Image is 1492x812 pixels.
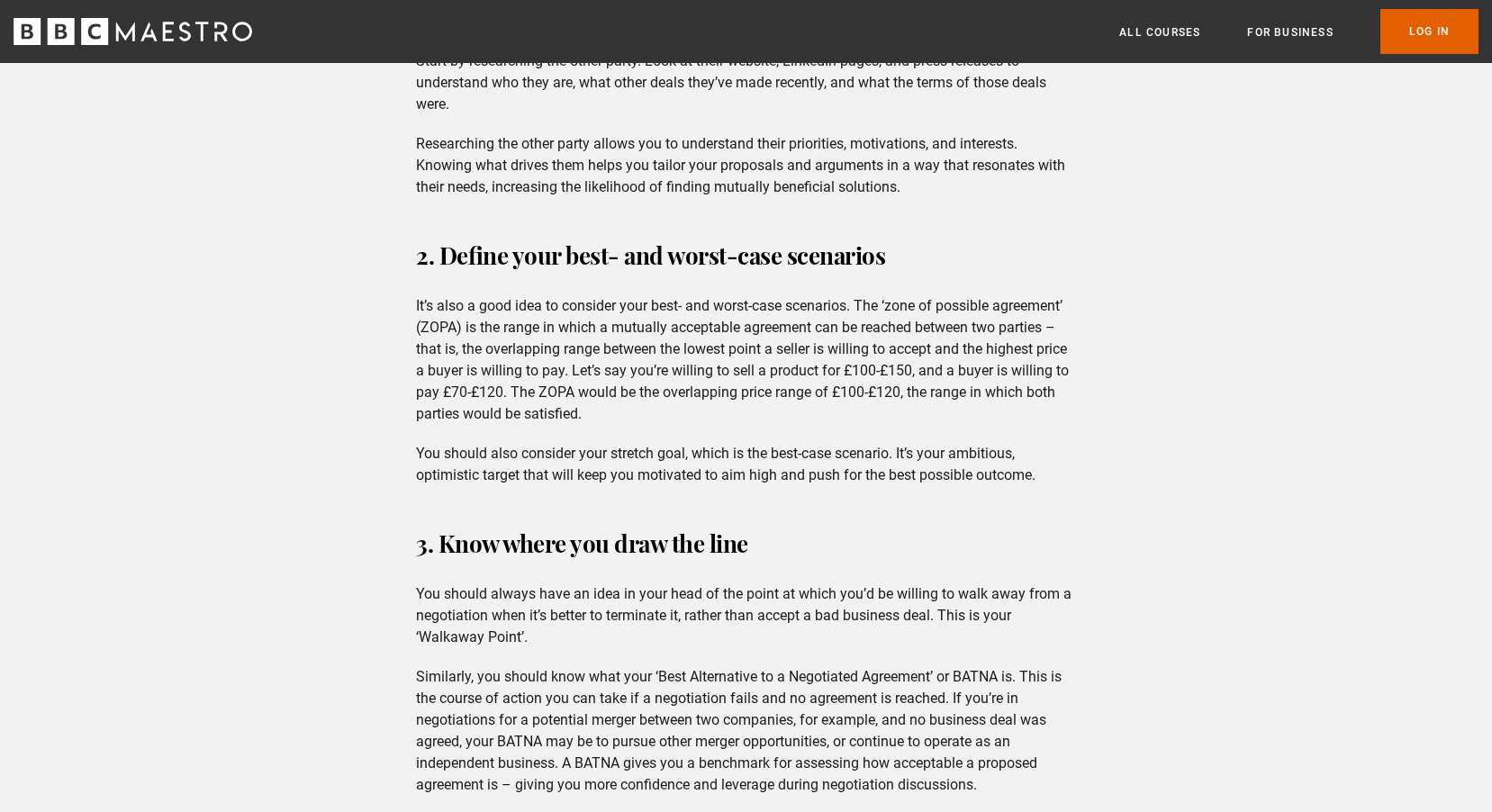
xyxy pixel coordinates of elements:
[416,583,1076,648] p: You should always have an idea in your head of the point at which you’d be willing to walk away f...
[416,133,1076,198] p: Researching the other party allows you to understand their priorities, motivations, and interests...
[416,666,1076,796] p: Similarly, you should know what your ‘Best Alternative to a Negotiated Agreement’ or BATNA is. Th...
[14,18,252,45] svg: BBC Maestro
[1380,9,1478,54] a: Log In
[416,234,1076,277] h3: 2. Define your best- and worst-case scenarios
[416,443,1076,486] p: You should also consider your stretch goal, which is the best-case scenario. It’s your ambitious,...
[416,522,1076,565] h3: 3. Know where you draw the line
[416,50,1076,115] p: Start by researching the other party. Look at their website, LinkedIn pages, and press releases t...
[416,295,1076,425] p: It’s also a good idea to consider your best- and worst-case scenarios. The ‘zone of possible agre...
[1119,23,1200,41] a: All Courses
[1247,23,1333,41] a: For business
[1119,9,1478,54] nav: Primary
